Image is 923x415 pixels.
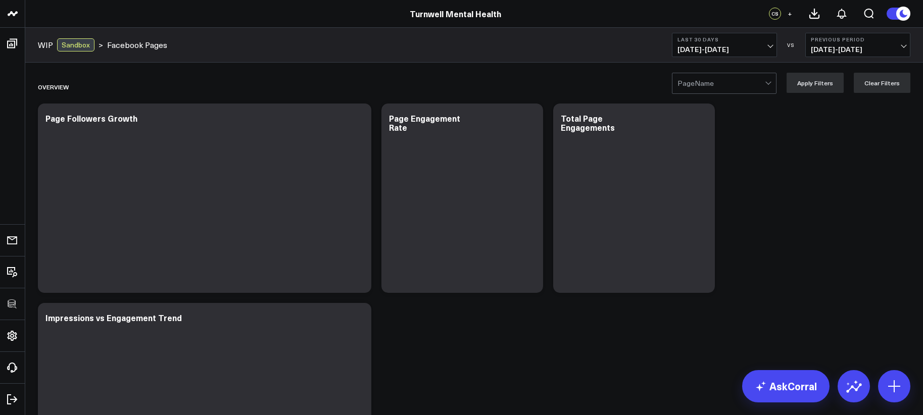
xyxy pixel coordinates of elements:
[38,39,53,50] a: WIP
[38,75,69,98] div: Overview
[57,38,94,51] div: Sandbox
[38,38,103,51] div: >
[389,113,460,133] div: Page Engagement Rate
[410,8,501,19] a: Turnwell Mental Health
[107,39,167,50] a: Facebook Pages
[677,36,771,42] b: Last 30 Days
[677,45,771,54] span: [DATE] - [DATE]
[784,8,796,20] button: +
[811,36,905,42] b: Previous Period
[854,73,910,93] button: Clear Filters
[561,113,615,133] div: Total Page Engagements
[672,33,777,57] button: Last 30 Days[DATE]-[DATE]
[787,73,844,93] button: Apply Filters
[805,33,910,57] button: Previous Period[DATE]-[DATE]
[782,42,800,48] div: VS
[769,8,781,20] div: CS
[811,45,905,54] span: [DATE] - [DATE]
[45,312,182,323] div: Impressions vs Engagement Trend
[742,370,830,402] a: AskCorral
[788,10,792,17] span: +
[45,113,137,124] div: Page Followers Growth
